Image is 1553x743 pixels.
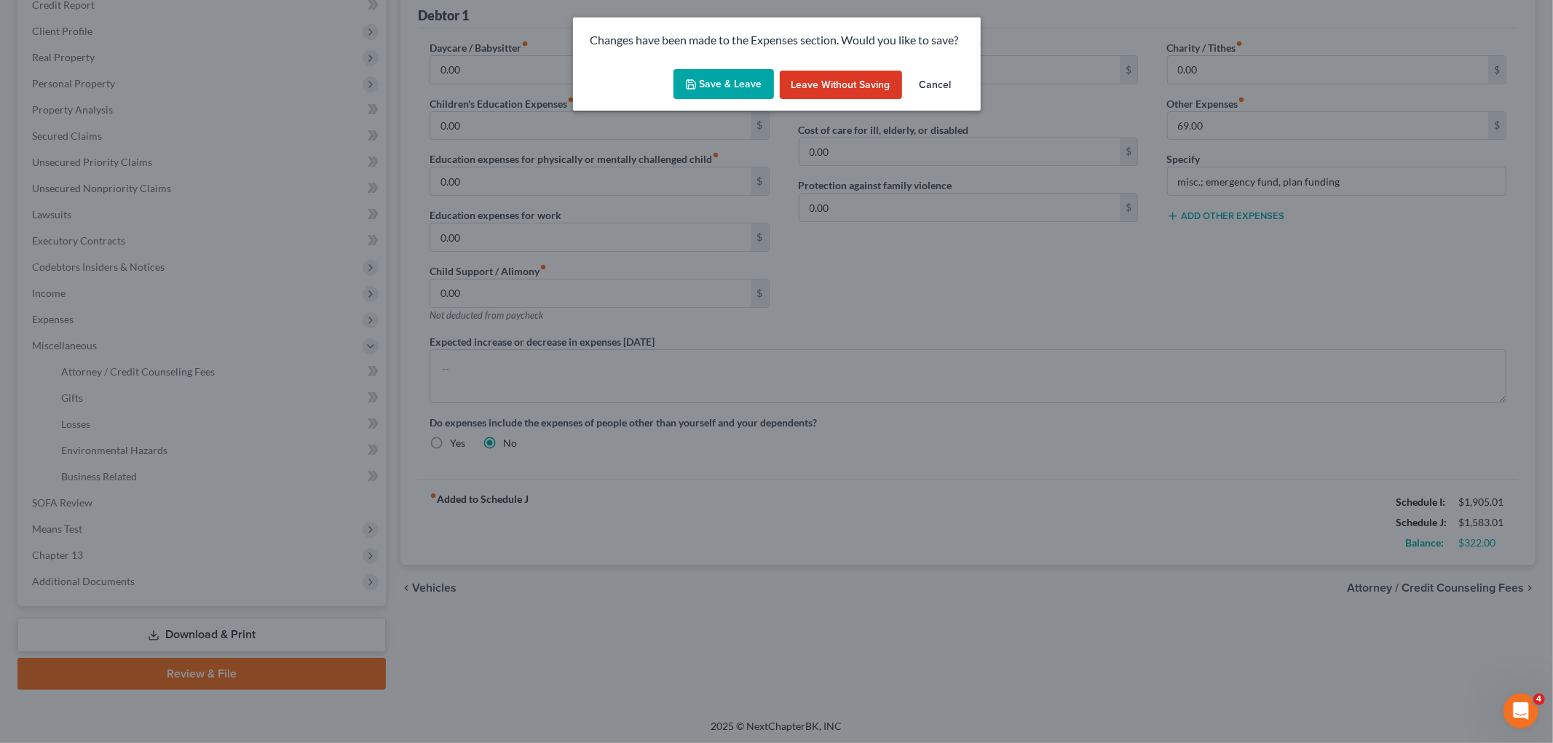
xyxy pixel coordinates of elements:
button: Save & Leave [673,69,774,100]
span: 4 [1533,694,1545,705]
iframe: Intercom live chat [1503,694,1538,728]
p: Changes have been made to the Expenses section. Would you like to save? [590,32,963,49]
button: Cancel [908,71,963,100]
button: Leave without Saving [780,71,902,100]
